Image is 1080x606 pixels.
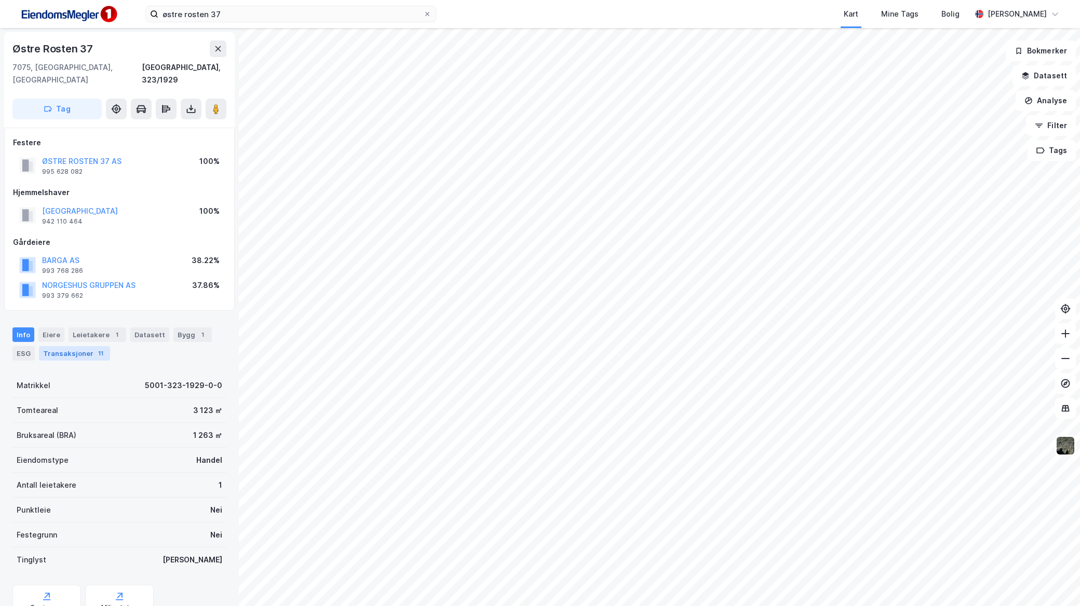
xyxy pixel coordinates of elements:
[12,99,102,119] button: Tag
[42,217,83,226] div: 942 110 464
[881,8,919,20] div: Mine Tags
[17,479,76,491] div: Antall leietakere
[42,267,83,275] div: 993 768 286
[69,327,126,342] div: Leietakere
[199,155,220,168] div: 100%
[199,205,220,217] div: 100%
[210,504,222,516] div: Nei
[941,8,960,20] div: Bolig
[17,404,58,417] div: Tomteareal
[130,327,169,342] div: Datasett
[988,8,1047,20] div: [PERSON_NAME]
[12,327,34,342] div: Info
[1028,140,1076,161] button: Tags
[196,454,222,466] div: Handel
[1006,40,1076,61] button: Bokmerker
[17,3,120,26] img: F4PB6Px+NJ5v8B7XTbfpPpyloAAAAASUVORK5CYII=
[197,329,208,340] div: 1
[39,346,110,361] div: Transaksjoner
[158,6,423,22] input: Søk på adresse, matrikkel, gårdeiere, leietakere eller personer
[163,554,222,566] div: [PERSON_NAME]
[17,529,57,541] div: Festegrunn
[42,292,83,300] div: 993 379 662
[42,168,83,176] div: 995 628 082
[12,346,35,361] div: ESG
[193,404,222,417] div: 3 123 ㎡
[192,279,220,292] div: 37.86%
[17,379,50,392] div: Matrikkel
[13,136,226,149] div: Festere
[17,554,46,566] div: Tinglyst
[142,61,226,86] div: [GEOGRAPHIC_DATA], 323/1929
[1016,90,1076,111] button: Analyse
[17,504,51,516] div: Punktleie
[173,327,212,342] div: Bygg
[38,327,64,342] div: Eiere
[13,236,226,249] div: Gårdeiere
[17,454,69,466] div: Eiendomstype
[12,61,142,86] div: 7075, [GEOGRAPHIC_DATA], [GEOGRAPHIC_DATA]
[210,529,222,541] div: Nei
[1026,115,1076,136] button: Filter
[13,186,226,199] div: Hjemmelshaver
[1056,436,1075,456] img: 9k=
[17,429,76,442] div: Bruksareal (BRA)
[12,40,95,57] div: Østre Rosten 37
[96,348,106,359] div: 11
[1028,556,1080,606] div: Kontrollprogram for chat
[219,479,222,491] div: 1
[193,429,222,442] div: 1 263 ㎡
[1028,556,1080,606] iframe: Chat Widget
[1013,65,1076,86] button: Datasett
[844,8,858,20] div: Kart
[145,379,222,392] div: 5001-323-1929-0-0
[192,254,220,267] div: 38.22%
[112,329,122,340] div: 1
